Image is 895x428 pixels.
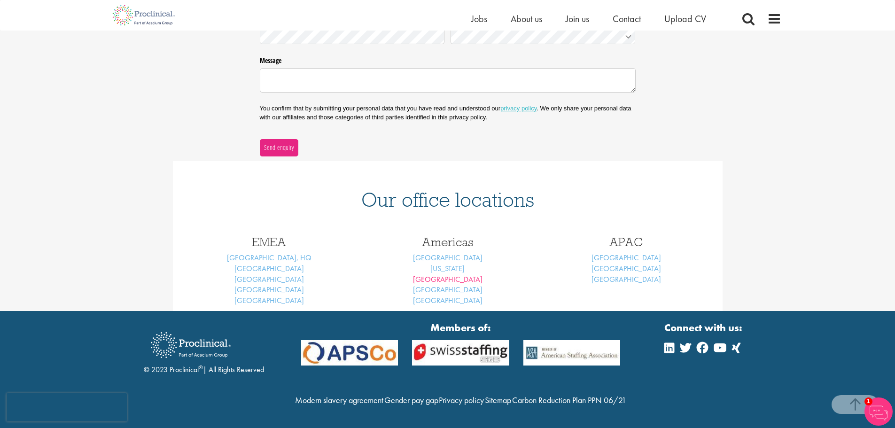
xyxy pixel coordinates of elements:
[260,28,445,45] input: State / Province / Region
[413,296,483,305] a: [GEOGRAPHIC_DATA]
[144,326,238,365] img: Proclinical Recruitment
[227,253,311,263] a: [GEOGRAPHIC_DATA], HQ
[591,264,661,273] a: [GEOGRAPHIC_DATA]
[512,395,626,405] a: Carbon Reduction Plan PPN 06/21
[566,13,589,25] a: Join us
[544,236,708,248] h3: APAC
[451,28,636,45] input: Country
[430,264,465,273] a: [US_STATE]
[144,325,264,375] div: © 2023 Proclinical | All Rights Reserved
[260,139,298,156] button: Send enquiry
[413,285,483,295] a: [GEOGRAPHIC_DATA]
[234,274,304,284] a: [GEOGRAPHIC_DATA]
[864,397,893,426] img: Chatbot
[260,53,636,65] label: Message
[301,320,621,335] strong: Members of:
[366,236,530,248] h3: Americas
[864,397,872,405] span: 1
[187,189,708,210] h1: Our office locations
[500,105,537,112] a: privacy policy
[7,393,127,421] iframe: reCAPTCHA
[471,13,487,25] a: Jobs
[613,13,641,25] a: Contact
[234,264,304,273] a: [GEOGRAPHIC_DATA]
[485,395,511,405] a: Sitemap
[591,274,661,284] a: [GEOGRAPHIC_DATA]
[664,320,744,335] strong: Connect with us:
[405,340,516,366] img: APSCo
[187,236,351,248] h3: EMEA
[199,364,203,371] sup: ®
[413,274,483,284] a: [GEOGRAPHIC_DATA]
[234,296,304,305] a: [GEOGRAPHIC_DATA]
[664,13,706,25] a: Upload CV
[511,13,542,25] a: About us
[516,340,628,366] img: APSCo
[294,340,405,366] img: APSCo
[413,253,483,263] a: [GEOGRAPHIC_DATA]
[384,395,438,405] a: Gender pay gap
[264,142,294,153] span: Send enquiry
[591,253,661,263] a: [GEOGRAPHIC_DATA]
[260,104,636,121] p: You confirm that by submitting your personal data that you have read and understood our . We only...
[234,285,304,295] a: [GEOGRAPHIC_DATA]
[439,395,484,405] a: Privacy policy
[295,395,383,405] a: Modern slavery agreement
